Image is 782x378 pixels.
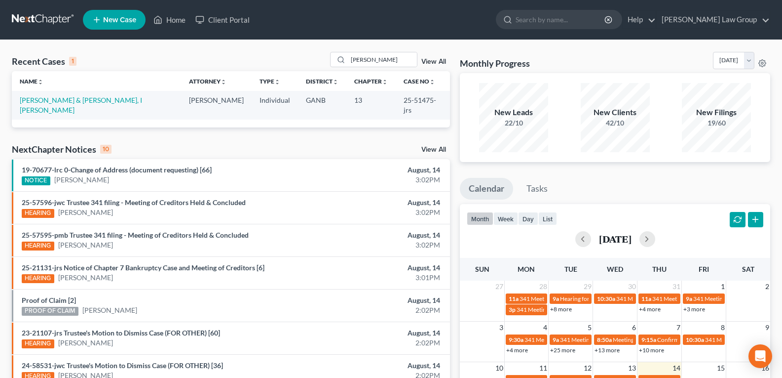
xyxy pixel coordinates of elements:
div: 10 [100,145,112,154]
a: View All [421,58,446,65]
a: Help [623,11,656,29]
span: 341 Meeting for [PERSON_NAME] & [PERSON_NAME] [616,295,757,302]
span: 341 Meeting for [PERSON_NAME] [524,336,613,343]
span: Hearing for [PERSON_NAME] [560,295,637,302]
div: 3:01PM [307,273,440,283]
a: 25-57595-pmb Trustee 341 filing - Meeting of Creditors Held & Concluded [22,231,249,239]
div: August, 14 [307,165,440,175]
a: 25-21131-jrs Notice of Chapter 7 Bankruptcy Case and Meeting of Creditors [6] [22,263,264,272]
h2: [DATE] [599,234,632,244]
div: Open Intercom Messenger [748,344,772,368]
a: Attorneyunfold_more [189,78,226,85]
span: 11 [538,362,548,374]
div: 1 [69,57,76,66]
span: 29 [583,281,593,293]
a: [PERSON_NAME] Law Group [657,11,770,29]
div: August, 14 [307,328,440,338]
i: unfold_more [333,79,338,85]
div: HEARING [22,209,54,218]
div: HEARING [22,339,54,348]
span: 30 [627,281,637,293]
span: 341 Meeting for [PERSON_NAME] & [PERSON_NAME] [517,306,658,313]
span: 8 [720,322,726,334]
a: 23-21107-jrs Trustee's Motion to Dismiss Case (FOR OTHER) [60] [22,329,220,337]
span: 2 [764,281,770,293]
div: 2:02PM [307,338,440,348]
a: Districtunfold_more [306,78,338,85]
span: 27 [494,281,504,293]
span: 9a [553,336,559,343]
a: +3 more [683,305,705,313]
span: Sun [475,265,489,273]
button: list [538,212,557,225]
div: 22/10 [479,118,548,128]
a: +4 more [506,346,528,354]
span: 10:30a [686,336,704,343]
div: Recent Cases [12,55,76,67]
div: NextChapter Notices [12,143,112,155]
td: Individual [252,91,298,119]
span: 10:30a [597,295,615,302]
span: 9a [553,295,559,302]
span: New Case [103,16,136,24]
span: Mon [518,265,535,273]
div: New Leads [479,107,548,118]
span: 3p [509,306,516,313]
a: [PERSON_NAME] [58,338,113,348]
a: Tasks [518,178,557,200]
span: 341 Meeting for [PERSON_NAME] [560,336,649,343]
i: unfold_more [429,79,435,85]
i: unfold_more [382,79,388,85]
span: 5 [587,322,593,334]
span: 8:50a [597,336,612,343]
a: +25 more [550,346,575,354]
span: 341 Meeting for [PERSON_NAME] [693,295,782,302]
span: 341 Meeting for [PERSON_NAME] [520,295,608,302]
a: 24-58531-jwc Trustee's Motion to Dismiss Case (FOR OTHER) [36] [22,361,223,370]
td: 25-51475-jrs [396,91,450,119]
span: Tue [564,265,577,273]
div: August, 14 [307,230,440,240]
span: 13 [627,362,637,374]
a: Typeunfold_more [260,78,280,85]
span: 11a [509,295,519,302]
span: 9 [764,322,770,334]
span: Fri [699,265,709,273]
div: 19/60 [682,118,751,128]
span: 7 [675,322,681,334]
a: +13 more [595,346,620,354]
span: 11a [641,295,651,302]
div: 42/10 [581,118,650,128]
span: Thu [652,265,667,273]
h3: Monthly Progress [460,57,530,69]
a: +4 more [639,305,661,313]
span: 14 [671,362,681,374]
a: Proof of Claim [2] [22,296,76,304]
button: month [467,212,493,225]
a: [PERSON_NAME] [82,305,137,315]
span: 31 [671,281,681,293]
button: day [518,212,538,225]
a: Home [149,11,190,29]
span: 9a [686,295,692,302]
div: New Filings [682,107,751,118]
div: August, 14 [307,198,440,208]
span: 6 [631,322,637,334]
td: [PERSON_NAME] [181,91,252,119]
span: 10 [494,362,504,374]
a: Nameunfold_more [20,78,43,85]
td: 13 [346,91,396,119]
span: 15 [716,362,726,374]
a: [PERSON_NAME] [54,175,109,185]
a: Client Portal [190,11,255,29]
a: Chapterunfold_more [354,78,388,85]
div: 3:02PM [307,175,440,185]
div: August, 14 [307,361,440,371]
span: 9:30a [509,336,523,343]
a: +8 more [550,305,572,313]
div: 3:02PM [307,208,440,217]
a: View All [421,146,446,153]
div: 2:02PM [307,305,440,315]
button: week [493,212,518,225]
span: Meeting for [PERSON_NAME] [613,336,690,343]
